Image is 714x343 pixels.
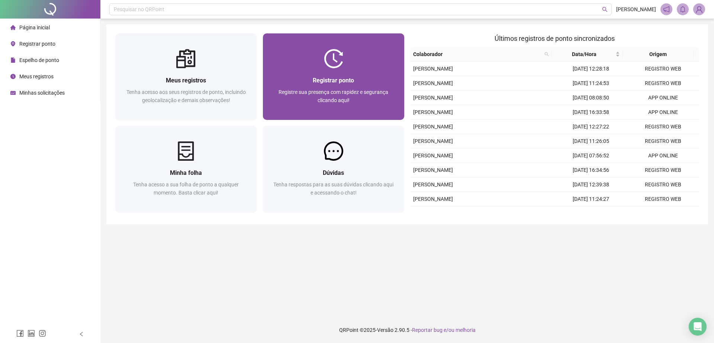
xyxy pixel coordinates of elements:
span: home [10,25,16,30]
a: DúvidasTenha respostas para as suas dúvidas clicando aqui e acessando o chat! [263,126,405,212]
td: [DATE] 11:24:27 [555,192,627,206]
td: REGISTRO WEB [627,62,699,76]
a: Registrar pontoRegistre sua presença com rapidez e segurança clicando aqui! [263,33,405,120]
span: Versão [377,327,393,333]
span: file [10,58,16,63]
span: [PERSON_NAME] [413,95,453,101]
span: [PERSON_NAME] [413,182,453,187]
td: APP ONLINE [627,105,699,120]
span: Tenha acesso aos seus registros de ponto, incluindo geolocalização e demais observações! [126,89,246,103]
span: Espelho de ponto [19,57,59,63]
span: Tenha respostas para as suas dúvidas clicando aqui e acessando o chat! [273,182,393,196]
td: APP ONLINE [627,91,699,105]
td: [DATE] 11:26:05 [555,134,627,148]
span: Últimos registros de ponto sincronizados [495,35,615,42]
th: Data/Hora [552,47,623,62]
span: Reportar bug e/ou melhoria [412,327,476,333]
span: Colaborador [413,50,541,58]
span: left [79,331,84,337]
a: Minha folhaTenha acesso a sua folha de ponto a qualquer momento. Basta clicar aqui! [115,126,257,212]
a: Meus registrosTenha acesso aos seus registros de ponto, incluindo geolocalização e demais observa... [115,33,257,120]
span: search [602,7,608,12]
span: Minhas solicitações [19,90,65,96]
span: clock-circle [10,74,16,79]
span: [PERSON_NAME] [616,5,656,13]
span: linkedin [28,330,35,337]
span: notification [663,6,670,13]
td: REGISTRO WEB [627,163,699,177]
td: [DATE] 16:33:58 [555,105,627,120]
td: [DATE] 12:28:18 [555,62,627,76]
td: REGISTRO WEB [627,134,699,148]
span: Meus registros [19,73,54,79]
span: [PERSON_NAME] [413,66,453,72]
td: REGISTRO WEB [627,206,699,221]
td: REGISTRO WEB [627,120,699,134]
td: REGISTRO WEB [627,177,699,192]
td: [DATE] 12:27:22 [555,120,627,134]
span: Meus registros [166,77,206,84]
span: bell [679,6,686,13]
footer: QRPoint © 2025 - 2.90.5 - [100,317,714,343]
span: Registrar ponto [19,41,55,47]
span: Dúvidas [323,169,344,176]
span: schedule [10,90,16,95]
td: APP ONLINE [627,148,699,163]
span: [PERSON_NAME] [413,196,453,202]
span: [PERSON_NAME] [413,153,453,159]
span: [PERSON_NAME] [413,80,453,86]
td: [DATE] 08:08:50 [555,91,627,105]
td: [DATE] 16:34:56 [555,163,627,177]
th: Origem [623,47,694,62]
span: Minha folha [170,169,202,176]
span: [PERSON_NAME] [413,124,453,130]
span: search [544,52,549,56]
div: Open Intercom Messenger [689,318,707,336]
img: 87289 [694,4,705,15]
td: REGISTRO WEB [627,76,699,91]
td: [DATE] 07:56:52 [555,148,627,163]
span: Página inicial [19,24,50,30]
td: REGISTRO WEB [627,192,699,206]
span: [PERSON_NAME] [413,167,453,173]
span: Registrar ponto [313,77,354,84]
td: [DATE] 11:24:53 [555,76,627,91]
span: Data/Hora [555,50,614,58]
span: Tenha acesso a sua folha de ponto a qualquer momento. Basta clicar aqui! [133,182,239,196]
td: [DATE] 08:02:28 [555,206,627,221]
span: [PERSON_NAME] [413,138,453,144]
td: [DATE] 12:39:38 [555,177,627,192]
span: environment [10,41,16,46]
span: search [543,49,550,60]
span: facebook [16,330,24,337]
span: Registre sua presença com rapidez e segurança clicando aqui! [279,89,388,103]
span: [PERSON_NAME] [413,109,453,115]
span: instagram [39,330,46,337]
